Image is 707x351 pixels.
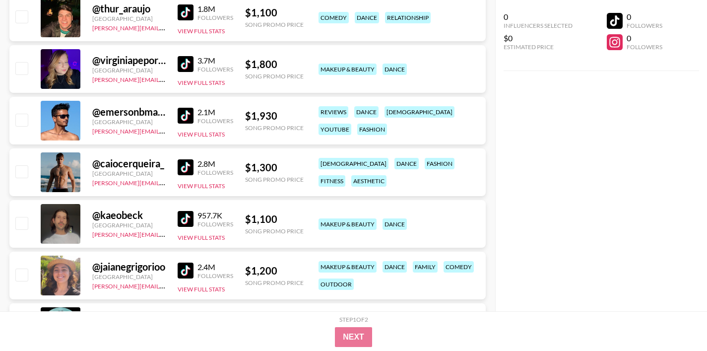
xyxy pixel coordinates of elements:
div: makeup & beauty [319,261,377,273]
div: Followers [197,66,233,73]
div: dance [394,158,419,169]
div: $ 1,200 [245,265,304,277]
div: 0 [504,12,573,22]
div: $ 1,800 [245,58,304,70]
button: View Full Stats [178,234,225,241]
div: Followers [627,22,662,29]
div: outdoor [319,279,354,290]
div: Song Promo Price [245,279,304,286]
div: 2.4M [197,262,233,272]
div: dance [383,218,407,230]
a: [PERSON_NAME][EMAIL_ADDRESS][DOMAIN_NAME] [92,229,239,238]
div: Followers [197,117,233,125]
div: @ emersonbmartins [92,106,166,118]
img: TikTok [178,4,193,20]
div: Step 1 of 2 [339,316,368,323]
div: relationship [385,12,431,23]
div: 2.1M [197,107,233,117]
a: [PERSON_NAME][EMAIL_ADDRESS][DOMAIN_NAME] [92,177,239,187]
div: Followers [197,169,233,176]
div: [GEOGRAPHIC_DATA] [92,221,166,229]
div: 3.7M [197,56,233,66]
div: [DEMOGRAPHIC_DATA] [319,158,388,169]
div: 0 [627,12,662,22]
div: [GEOGRAPHIC_DATA] [92,118,166,126]
div: makeup & beauty [319,64,377,75]
button: View Full Stats [178,79,225,86]
div: fashion [425,158,454,169]
div: comedy [444,261,474,273]
div: Influencers Selected [504,22,573,29]
div: comedy [319,12,349,23]
button: View Full Stats [178,27,225,35]
img: TikTok [178,56,193,72]
div: reviews [319,106,348,118]
div: 1.8M [197,4,233,14]
div: family [413,261,438,273]
div: dance [354,106,379,118]
div: 0 [627,33,662,43]
div: makeup & beauty [319,218,377,230]
div: dance [383,64,407,75]
div: [GEOGRAPHIC_DATA] [92,170,166,177]
img: TikTok [178,263,193,279]
div: Song Promo Price [245,124,304,132]
div: [GEOGRAPHIC_DATA] [92,15,166,22]
button: View Full Stats [178,182,225,190]
div: $ 1,930 [245,110,304,122]
div: Followers [197,272,233,280]
div: [GEOGRAPHIC_DATA] [92,67,166,74]
div: [GEOGRAPHIC_DATA] [92,273,166,281]
iframe: Drift Widget Chat Controller [657,301,695,339]
button: View Full Stats [178,131,225,138]
div: 957.7K [197,211,233,220]
div: dance [383,261,407,273]
div: dance [355,12,379,23]
div: Followers [197,220,233,228]
div: $ 1,300 [245,161,304,174]
div: @ jaianegrigorioo [92,261,166,273]
div: @ virginiapeporini [92,54,166,67]
div: Estimated Price [504,43,573,51]
a: [PERSON_NAME][EMAIL_ADDRESS][DOMAIN_NAME] [92,74,239,83]
img: TikTok [178,108,193,124]
div: $ 1,100 [245,6,304,19]
div: 2.8M [197,159,233,169]
a: [PERSON_NAME][EMAIL_ADDRESS][DOMAIN_NAME] [92,281,239,290]
div: youtube [319,124,351,135]
div: Song Promo Price [245,176,304,183]
button: Next [335,327,372,347]
div: $ 1,100 [245,213,304,225]
a: [PERSON_NAME][EMAIL_ADDRESS][DOMAIN_NAME] [92,126,239,135]
div: fashion [357,124,387,135]
div: $0 [504,33,573,43]
div: Song Promo Price [245,72,304,80]
div: Followers [627,43,662,51]
img: TikTok [178,159,193,175]
a: [PERSON_NAME][EMAIL_ADDRESS][DOMAIN_NAME] [92,22,239,32]
div: Followers [197,14,233,21]
div: @ kaeobeck [92,209,166,221]
div: fitness [319,175,345,187]
div: @ caiocerqueira_ [92,157,166,170]
div: aesthetic [351,175,386,187]
div: [DEMOGRAPHIC_DATA] [385,106,454,118]
button: View Full Stats [178,285,225,293]
div: Song Promo Price [245,21,304,28]
div: @ thur_araujo [92,2,166,15]
img: TikTok [178,211,193,227]
div: Song Promo Price [245,227,304,235]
